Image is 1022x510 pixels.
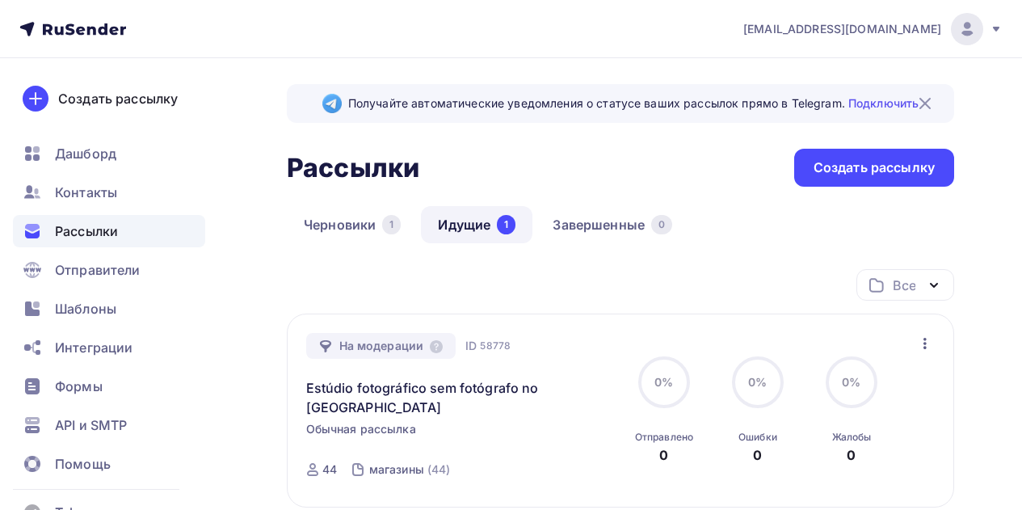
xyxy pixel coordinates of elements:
a: Отправители [13,254,205,286]
div: На модерации [306,333,456,359]
span: 0% [654,375,673,389]
div: Создать рассылку [58,89,178,108]
span: Интеграции [55,338,132,357]
span: Помощь [55,454,111,474]
a: Формы [13,370,205,403]
h2: Рассылки [287,152,419,184]
a: Контакты [13,176,205,209]
span: Рассылки [55,221,118,241]
a: Черновики1 [287,206,418,243]
div: 0 [651,215,672,234]
div: Ошибки [738,431,777,444]
span: Получайте автоматические уведомления о статусе ваших рассылок прямо в Telegram. [348,95,919,112]
div: 44 [322,462,337,478]
span: [EMAIL_ADDRESS][DOMAIN_NAME] [743,21,941,37]
a: Дашборд [13,137,205,170]
span: Формы [55,377,103,396]
div: Отправлено [635,431,693,444]
a: Estúdio fotográfico sem fotógrafo no [GEOGRAPHIC_DATA] [306,378,583,417]
div: 0 [753,445,762,465]
span: API и SMTP [55,415,127,435]
div: 1 [382,215,401,234]
span: 0% [748,375,767,389]
div: Жалобы [832,431,872,444]
span: ID [465,338,477,354]
a: Завершенные0 [536,206,689,243]
div: 0 [847,445,856,465]
button: Все [856,269,954,301]
span: Шаблоны [55,299,116,318]
a: Идущие1 [421,206,532,243]
a: магазины (44) [368,457,452,483]
a: Рассылки [13,215,205,247]
a: [EMAIL_ADDRESS][DOMAIN_NAME] [743,13,1003,45]
span: Дашборд [55,144,116,163]
div: 1 [497,215,515,234]
a: Шаблоны [13,293,205,325]
div: 0 [659,445,668,465]
a: Подключить [848,96,919,110]
span: Обычная рассылка [306,421,416,437]
img: Telegram [322,94,342,113]
div: Создать рассылку [814,158,935,177]
div: Все [893,276,915,295]
span: 0% [842,375,860,389]
span: Контакты [55,183,117,202]
span: 58778 [480,338,511,354]
div: (44) [427,462,451,478]
div: магазины [369,462,424,478]
span: Отправители [55,260,141,280]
